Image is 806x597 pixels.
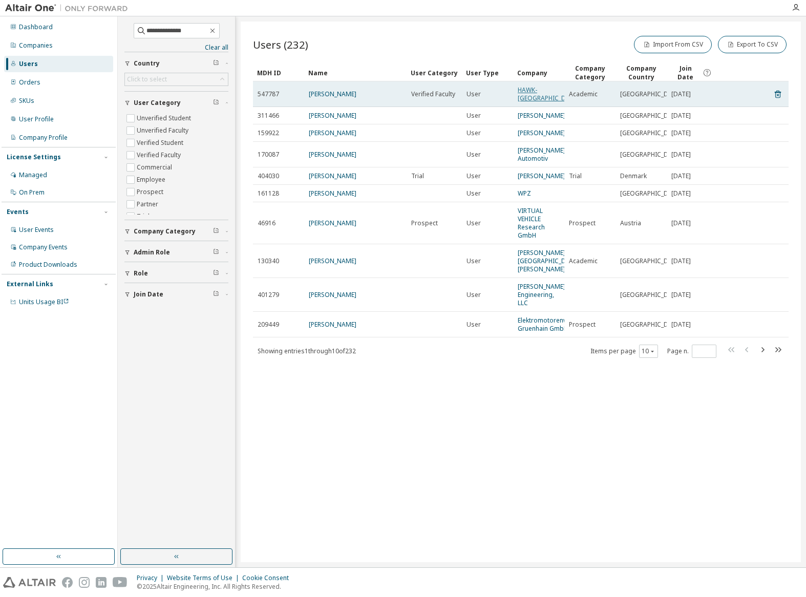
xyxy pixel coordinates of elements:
img: Altair One [5,3,133,13]
span: Clear filter [213,59,219,68]
label: Trial [137,210,152,223]
img: altair_logo.svg [3,577,56,588]
span: [GEOGRAPHIC_DATA] [620,151,682,159]
span: 159922 [258,129,279,137]
div: Privacy [137,574,167,582]
a: [PERSON_NAME] [518,111,565,120]
span: User [466,129,481,137]
a: Elektromotorenwerk Gruenhain GmbH [518,316,577,333]
div: Events [7,208,29,216]
a: [PERSON_NAME] [309,129,356,137]
span: Users (232) [253,37,308,52]
span: Denmark [620,172,647,180]
span: Showing entries 1 through 10 of 232 [258,347,356,355]
div: User Type [466,65,509,81]
span: User [466,219,481,227]
span: Join Date [134,290,163,298]
div: Product Downloads [19,261,77,269]
button: Import From CSV [634,36,712,53]
div: Users [19,60,38,68]
span: User [466,291,481,299]
label: Unverified Student [137,112,193,124]
button: Role [124,262,228,285]
div: User Events [19,226,54,234]
span: 311466 [258,112,279,120]
div: On Prem [19,188,45,197]
label: Verified Student [137,137,185,149]
span: 401279 [258,291,279,299]
span: Academic [569,257,598,265]
label: Verified Faculty [137,149,183,161]
a: [PERSON_NAME] [309,219,356,227]
button: 10 [642,347,655,355]
a: [PERSON_NAME] [309,320,356,329]
span: User [466,112,481,120]
div: User Profile [19,115,54,123]
button: Export To CSV [718,36,787,53]
span: Clear filter [213,227,219,236]
span: User Category [134,99,181,107]
div: Companies [19,41,53,50]
span: [DATE] [671,257,691,265]
img: youtube.svg [113,577,128,588]
div: User Category [411,65,458,81]
div: Orders [19,78,40,87]
span: Prospect [411,219,438,227]
span: [DATE] [671,321,691,329]
a: [PERSON_NAME] [309,189,356,198]
svg: Date when the user was first added or directly signed up. If the user was deleted and later re-ad... [703,68,712,77]
div: Company Category [568,64,611,81]
img: facebook.svg [62,577,73,588]
div: SKUs [19,97,34,105]
button: Country [124,52,228,75]
label: Partner [137,198,160,210]
a: [PERSON_NAME] [309,257,356,265]
span: Clear filter [213,99,219,107]
span: [DATE] [671,172,691,180]
span: Clear filter [213,269,219,278]
a: [PERSON_NAME] [518,129,565,137]
a: [PERSON_NAME] [309,172,356,180]
span: Admin Role [134,248,170,257]
span: [GEOGRAPHIC_DATA] [620,112,682,120]
button: Join Date [124,283,228,306]
span: [DATE] [671,291,691,299]
button: Company Category [124,220,228,243]
span: Prospect [569,219,596,227]
a: [PERSON_NAME] Automotiv [518,146,565,163]
a: VIRTUAL VEHICLE Research GmbH [518,206,545,240]
div: Cookie Consent [242,574,295,582]
span: [GEOGRAPHIC_DATA] [620,90,682,98]
span: Verified Faculty [411,90,455,98]
span: [DATE] [671,129,691,137]
span: Clear filter [213,248,219,257]
div: Company Events [19,243,68,251]
span: 547787 [258,90,279,98]
a: [PERSON_NAME] [309,90,356,98]
div: Click to select [125,73,228,86]
span: Items per page [590,345,658,358]
img: instagram.svg [79,577,90,588]
div: External Links [7,280,53,288]
div: Website Terms of Use [167,574,242,582]
span: [GEOGRAPHIC_DATA] [620,189,682,198]
span: [DATE] [671,219,691,227]
span: Prospect [569,321,596,329]
label: Employee [137,174,167,186]
span: [GEOGRAPHIC_DATA] [620,291,682,299]
div: Name [308,65,402,81]
a: Clear all [124,44,228,52]
span: User [466,189,481,198]
button: User Category [124,92,228,114]
span: Academic [569,90,598,98]
label: Unverified Faculty [137,124,190,137]
div: Managed [19,171,47,179]
span: 161128 [258,189,279,198]
span: 209449 [258,321,279,329]
span: Trial [569,172,582,180]
span: [GEOGRAPHIC_DATA] [620,257,682,265]
a: WPZ [518,189,531,198]
span: User [466,172,481,180]
span: [GEOGRAPHIC_DATA] [620,321,682,329]
span: 170087 [258,151,279,159]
